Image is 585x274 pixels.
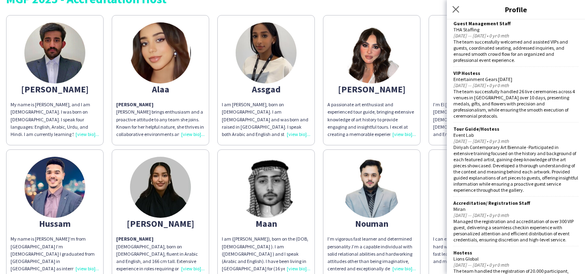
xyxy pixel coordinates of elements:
div: [DATE] — [DATE] • 0 yr 0 mth [453,82,578,88]
div: Miran [453,206,578,212]
div: Accreditation/ Registration Staff [453,200,578,206]
p: [PERSON_NAME] brings enthusiasm and a proactive attitude to any team she joins. Known for her hel... [116,101,205,138]
div: Lions Global [453,256,578,262]
div: I am ([PERSON_NAME]), born on the (DOB, [DEMOGRAPHIC_DATA] ). I am ([DEMOGRAPHIC_DATA] ) and I sp... [222,235,310,272]
div: Maan [222,220,310,227]
div: VIP Hostess [453,70,578,76]
div: [PERSON_NAME] [327,85,416,93]
img: thumb-66d4dc500edac.jpeg [341,22,402,83]
img: thumb-672d101f17e43.jpg [24,22,85,83]
div: I am [PERSON_NAME], born on [DEMOGRAPHIC_DATA]. I am [DEMOGRAPHIC_DATA] and was born and raised i... [222,101,310,138]
div: [DATE] — [DATE] • 0 yr 3 mth [453,138,578,144]
img: thumb-65a7b8e6ecad6.jpeg [24,157,85,218]
div: ElMujtaba [433,85,522,93]
div: [DATE] — [DATE] • 0 yr 0 mth [453,262,578,268]
span: I can explain to myself that I’m a leader, a hard worker, flexible, a nice person, and a fast lea... [433,236,518,264]
div: Assgad [222,85,310,93]
div: Alaa [116,85,205,93]
div: Event Lab [453,132,578,138]
div: Reema [433,220,522,227]
div: Hussam [11,220,99,227]
img: thumb-673f55538a5ba.jpeg [130,22,191,83]
div: The team successfully welcomed and assisted VIPs and guests, coordinated seating, addressed inqui... [453,39,578,63]
div: The team successfully handled 26 live ceremonies across 4 venues in [GEOGRAPHIC_DATA] over 10 day... [453,88,578,119]
img: thumb-66f185277634d.jpeg [130,157,191,218]
div: Nouman [327,220,416,227]
div: [DATE] — [DATE] • 0 yr 0 mth [453,33,578,39]
div: My name is [PERSON_NAME]’m from [GEOGRAPHIC_DATA] I’m [DEMOGRAPHIC_DATA] I graduated from [GEOGRA... [11,235,99,272]
div: [PERSON_NAME] [11,85,99,93]
div: My name is [PERSON_NAME], and I am [DEMOGRAPHIC_DATA]. I was born on [DEMOGRAPHIC_DATA]. I speak ... [11,101,99,138]
div: Entertainment Gears [DATE] [453,76,578,82]
div: Managed the registration and accreditation of over 300 VIP guest, delivering a seamless checkin e... [453,218,578,243]
div: Hostess [453,250,578,256]
div: [PERSON_NAME] [116,220,205,227]
p: [DEMOGRAPHIC_DATA], born on [DEMOGRAPHIC_DATA], fluent in Arabic and English, and 166 cm tall. Ex... [116,235,205,272]
img: thumb-688673d3d3951.jpeg [341,157,402,218]
div: Diriyah Contemporary Art Biennale -Participated in extensive training focused on the history and ... [453,144,578,193]
div: I’m El [PERSON_NAME] born on [DEMOGRAPHIC_DATA] in [DEMOGRAPHIC_DATA] . I’m [DEMOGRAPHIC_DATA] an... [433,101,522,138]
img: thumb-6741ad1bae53a.jpeg [236,157,297,218]
strong: [PERSON_NAME] [116,101,154,107]
div: [DATE] — [DATE] • 0 yr 0 mth [453,212,578,218]
img: thumb-66e9be2ab897d.jpg [236,22,297,83]
div: THA Staffing [453,26,578,33]
strong: [PERSON_NAME] [116,236,154,242]
div: Tour Guide/Hostess [453,126,578,132]
h3: Profile [447,4,585,15]
div: Guest Management Staff [453,20,578,26]
div: I’m vigorous fast learner and determined personality.I’m a capable individual with solid relation... [327,235,416,272]
div: A passionate art enthusiast and experienced tour guide, bringing extensive knowledge of art histo... [327,101,416,138]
